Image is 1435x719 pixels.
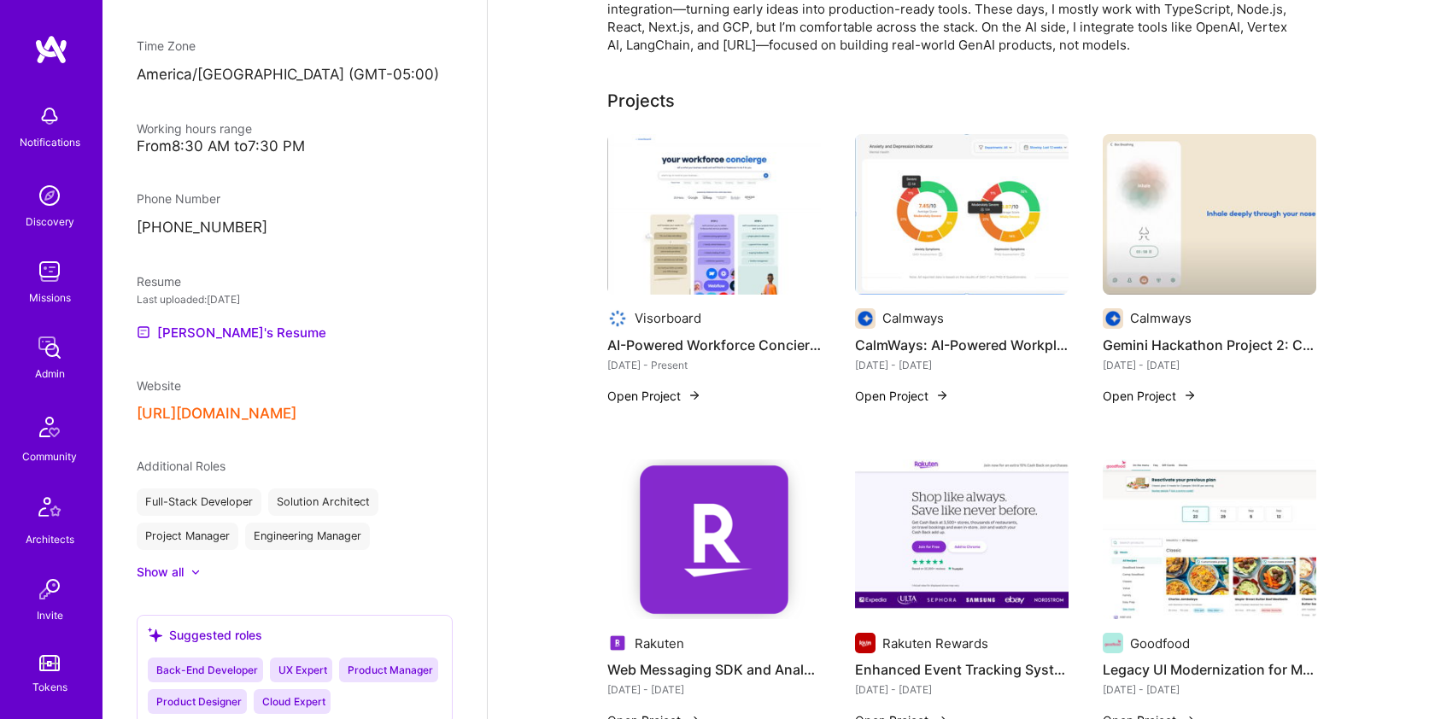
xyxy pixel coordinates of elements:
[855,459,1069,620] img: Enhanced Event Tracking System for Optimized User Engagement and Analytics
[1183,389,1197,402] img: arrow-right
[1103,658,1316,681] h4: Legacy UI Modernization for Meal Kit Management
[1103,633,1123,653] img: Company logo
[855,387,949,405] button: Open Project
[137,65,453,85] p: America/[GEOGRAPHIC_DATA] (GMT-05:00 )
[137,121,252,136] span: Working hours range
[635,309,701,327] div: Visorboard
[26,530,74,548] div: Architects
[137,274,181,289] span: Resume
[1103,334,1316,356] h4: Gemini Hackathon Project 2: CalmWays B2C Mental Health App
[935,389,949,402] img: arrow-right
[607,681,821,699] div: [DATE] - [DATE]
[635,634,684,652] div: Rakuten
[137,290,453,308] div: Last uploaded: [DATE]
[882,309,944,327] div: Calmways
[34,34,68,65] img: logo
[1130,634,1190,652] div: Goodfood
[32,178,67,213] img: discovery
[148,628,162,642] i: icon SuggestedTeams
[268,488,378,516] div: Solution Architect
[32,99,67,133] img: bell
[855,681,1069,699] div: [DATE] - [DATE]
[32,678,67,696] div: Tokens
[855,658,1069,681] h4: Enhanced Event Tracking System for Optimized User Engagement and Analytics
[39,655,60,671] img: tokens
[262,695,325,708] span: Cloud Expert
[855,334,1069,356] h4: CalmWays: AI-Powered Workplace Mental Health Platform
[882,634,988,652] div: Rakuten Rewards
[855,356,1069,374] div: [DATE] - [DATE]
[855,308,876,329] img: Company logo
[137,218,453,238] p: [PHONE_NUMBER]
[245,523,370,550] div: Engineering Manager
[137,564,184,581] div: Show all
[607,356,821,374] div: [DATE] - Present
[137,38,196,53] span: Time Zone
[1103,356,1316,374] div: [DATE] - [DATE]
[607,633,628,653] img: Company logo
[855,134,1069,295] img: CalmWays: AI-Powered Workplace Mental Health Platform
[32,254,67,289] img: teamwork
[607,134,821,295] img: AI-Powered Workforce Concierge Development
[607,334,821,356] h4: AI-Powered Workforce Concierge Development
[1103,134,1316,295] img: Gemini Hackathon Project 2: CalmWays B2C Mental Health App
[156,663,258,676] span: Back-End Developer
[29,406,70,447] img: Community
[1103,308,1123,329] img: Company logo
[137,325,150,339] img: Resume
[137,137,453,155] div: From 8:30 AM to 7:30 PM
[32,572,67,606] img: Invite
[137,488,261,516] div: Full-Stack Developer
[137,459,225,473] span: Additional Roles
[29,489,70,530] img: Architects
[20,133,80,151] div: Notifications
[26,213,74,231] div: Discovery
[688,389,701,402] img: arrow-right
[137,378,181,393] span: Website
[37,606,63,624] div: Invite
[1130,309,1192,327] div: Calmways
[607,459,821,620] img: Web Messaging SDK and Analytics Tools Development
[148,626,262,644] div: Suggested roles
[348,663,433,676] span: Product Manager
[607,658,821,681] h4: Web Messaging SDK and Analytics Tools Development
[1103,681,1316,699] div: [DATE] - [DATE]
[137,523,238,550] div: Project Manager
[855,633,876,653] img: Company logo
[607,308,628,329] img: Company logo
[278,663,327,676] span: UX Expert
[1103,459,1316,620] img: Legacy UI Modernization for Meal Kit Management
[137,405,296,423] button: [URL][DOMAIN_NAME]
[22,447,77,465] div: Community
[607,387,701,405] button: Open Project
[156,695,242,708] span: Product Designer
[35,365,65,383] div: Admin
[607,88,675,114] div: Projects
[32,330,67,365] img: admin teamwork
[137,191,220,206] span: Phone Number
[137,322,326,342] a: [PERSON_NAME]'s Resume
[1103,387,1197,405] button: Open Project
[29,289,71,307] div: Missions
